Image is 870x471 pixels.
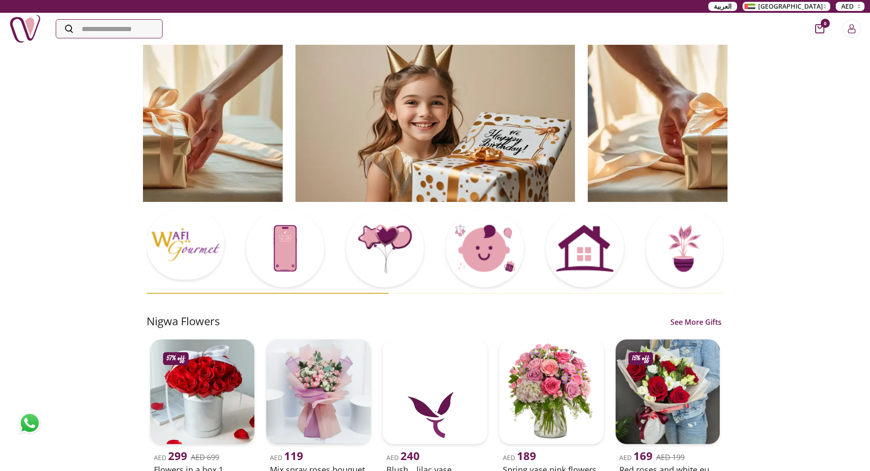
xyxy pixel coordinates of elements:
p: 57% [167,354,185,363]
img: uae-gifts-Mix Spray Roses Bouquet [266,339,371,444]
img: uae-gifts-Spring vase pink flowers [499,339,604,444]
span: العربية [714,2,732,11]
a: Card Thumbnail [246,209,324,289]
span: 240 [401,448,420,463]
button: Login [843,20,861,38]
button: AED [836,2,865,11]
span: off [178,354,185,363]
a: Card Thumbnail [646,209,724,289]
img: uae-gifts-Red Roses and White Eustoma Flowers Bouquet [616,339,720,444]
span: 119 [284,448,303,463]
h2: Nigwa Flowers [147,314,220,328]
del: AED 699 [191,452,219,462]
button: [GEOGRAPHIC_DATA] [743,2,830,11]
span: AED [270,453,303,462]
img: uae-gifts-Flowers in a box 1 [150,339,255,444]
a: Card Thumbnail [147,209,225,281]
span: 0 [821,19,830,28]
img: Nigwa-uae-gifts [9,13,41,45]
span: AED [619,453,653,462]
p: 15% [632,354,649,363]
span: [GEOGRAPHIC_DATA] [758,2,823,11]
img: uae-gifts-Blush _ Lilac Vase [383,339,487,444]
a: Card Thumbnail [346,209,424,289]
span: AED [503,453,536,462]
input: Search [56,20,162,38]
span: AED [154,453,187,462]
img: Arabic_dztd3n.png [744,4,755,9]
img: whatsapp [18,412,41,434]
span: 169 [633,448,653,463]
a: See More Gifts [668,317,724,328]
span: off [642,354,649,363]
a: Card Thumbnail [546,209,624,289]
button: cart-button [815,24,824,33]
del: AED 199 [656,452,685,462]
span: AED [386,453,420,462]
span: AED [841,2,854,11]
span: 299 [168,448,187,463]
span: 189 [517,448,536,463]
a: Card Thumbnail [446,209,524,289]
